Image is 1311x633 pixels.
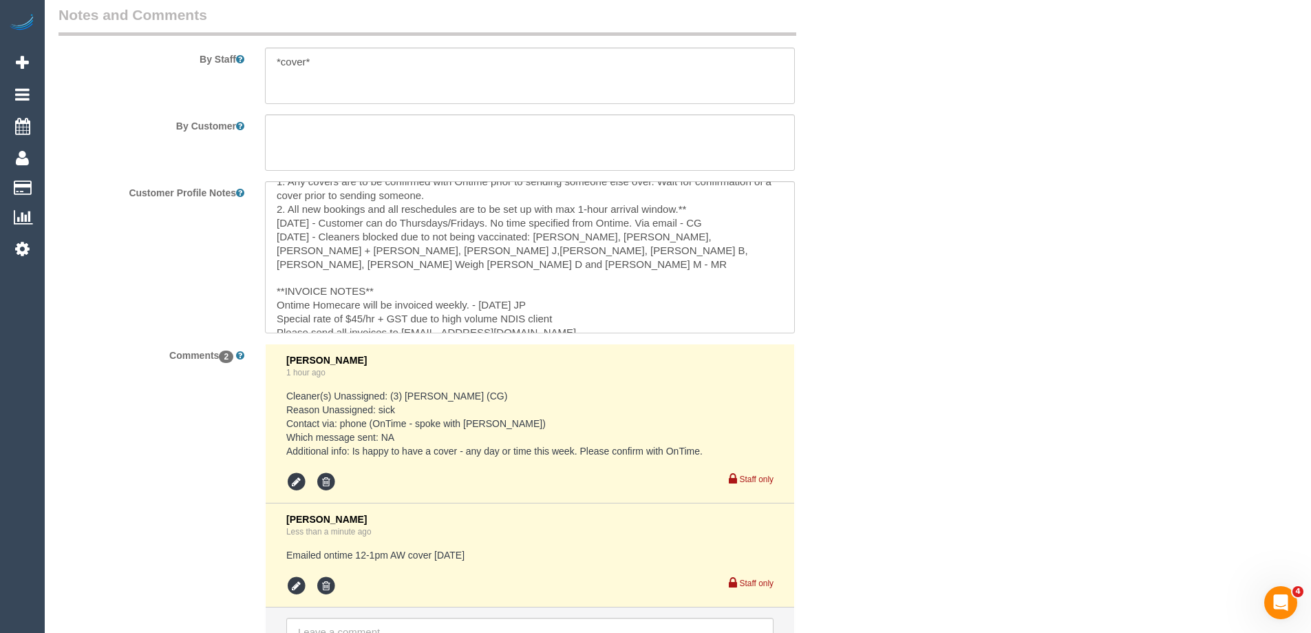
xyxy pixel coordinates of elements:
[286,355,367,366] span: [PERSON_NAME]
[48,48,255,66] label: By Staff
[286,548,774,562] pre: Emailed ontime 12-1pm AW cover [DATE]
[48,181,255,200] label: Customer Profile Notes
[286,514,367,525] span: [PERSON_NAME]
[286,368,326,377] a: 1 hour ago
[1264,586,1297,619] iframe: Intercom live chat
[740,579,774,588] small: Staff only
[48,114,255,133] label: By Customer
[740,475,774,484] small: Staff only
[8,14,36,33] img: Automaid Logo
[286,389,774,458] pre: Cleaner(s) Unassigned: (3) [PERSON_NAME] (CG) Reason Unassigned: sick Contact via: phone (OnTime ...
[219,351,233,363] span: 2
[286,527,372,537] a: Less than a minute ago
[1292,586,1303,597] span: 4
[48,344,255,362] label: Comments
[58,5,796,36] legend: Notes and Comments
